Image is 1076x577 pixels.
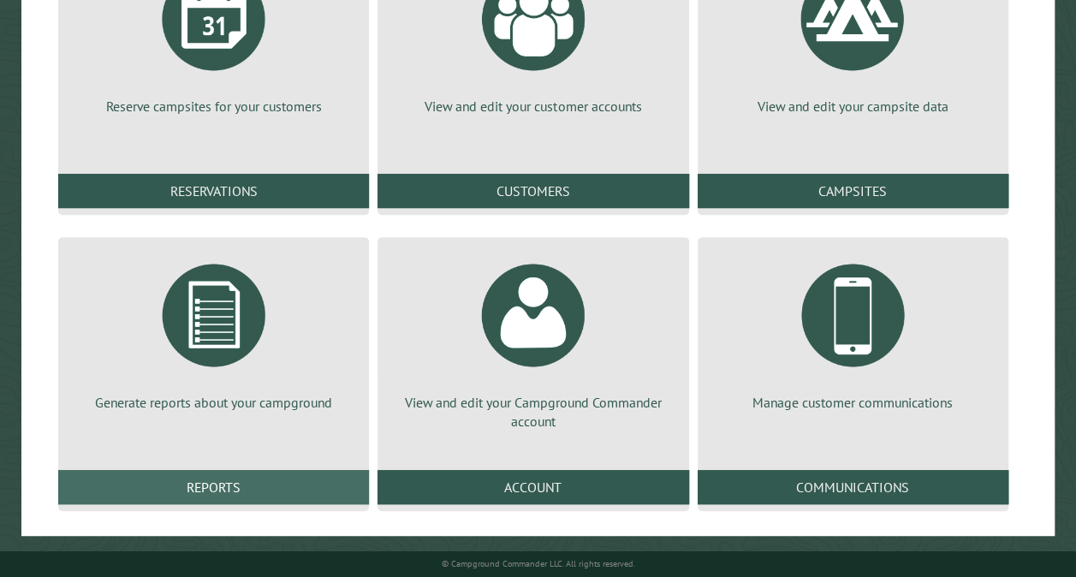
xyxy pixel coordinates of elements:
[398,97,668,116] p: View and edit your customer accounts
[718,251,988,412] a: Manage customer communications
[698,470,1008,504] a: Communications
[442,558,635,569] small: © Campground Commander LLC. All rights reserved.
[377,174,688,208] a: Customers
[58,174,369,208] a: Reservations
[79,97,348,116] p: Reserve campsites for your customers
[398,393,668,431] p: View and edit your Campground Commander account
[58,470,369,504] a: Reports
[718,97,988,116] p: View and edit your campsite data
[698,174,1008,208] a: Campsites
[79,251,348,412] a: Generate reports about your campground
[79,393,348,412] p: Generate reports about your campground
[718,393,988,412] p: Manage customer communications
[398,251,668,431] a: View and edit your Campground Commander account
[377,470,688,504] a: Account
